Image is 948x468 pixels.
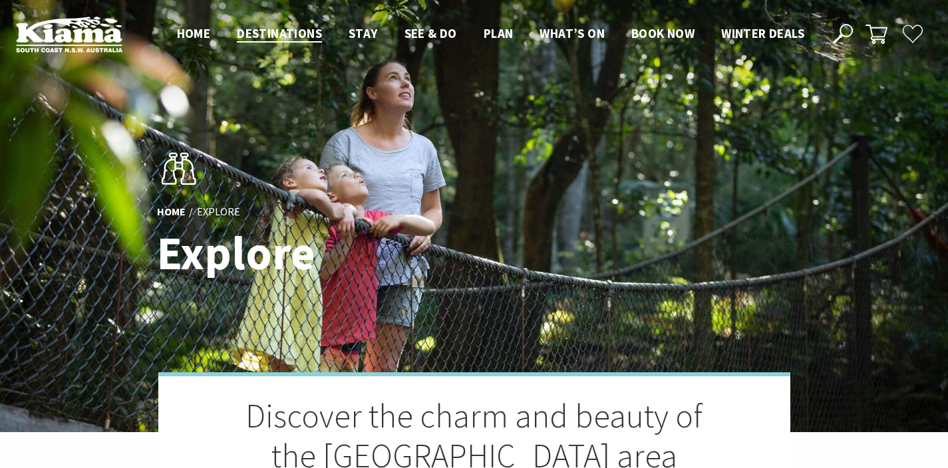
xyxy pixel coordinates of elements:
[721,25,804,41] span: Winter Deals
[16,16,122,53] img: Kiama Logo
[157,227,533,279] h1: Explore
[540,25,605,41] span: What’s On
[197,203,240,221] li: Explore
[484,25,514,41] span: Plan
[404,25,457,41] span: See & Do
[177,25,211,41] span: Home
[631,25,695,41] span: Book now
[164,23,818,45] nav: Main Menu
[349,25,378,41] span: Stay
[157,205,186,219] a: Home
[237,25,322,41] span: Destinations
